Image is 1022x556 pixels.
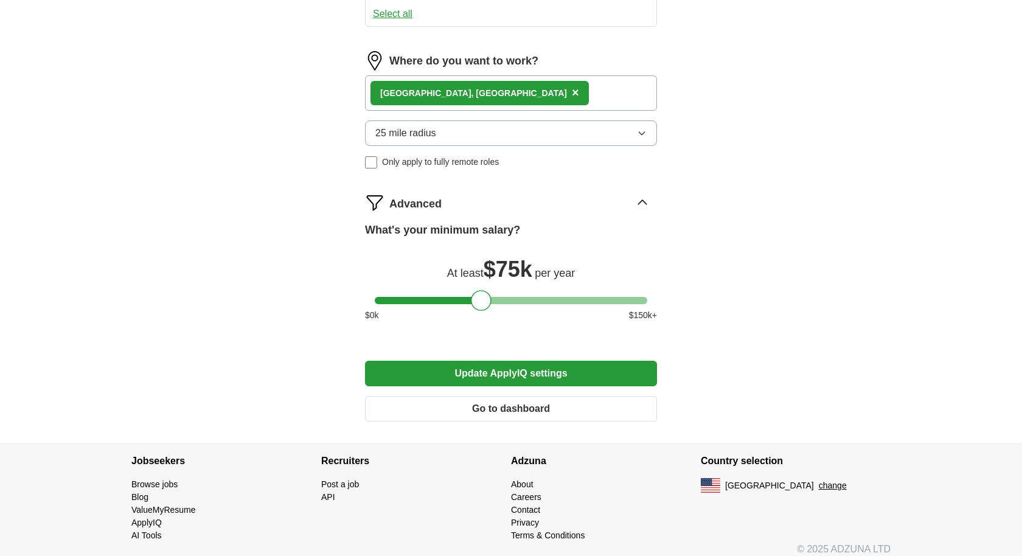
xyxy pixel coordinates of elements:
[511,530,585,540] a: Terms & Conditions
[131,518,162,527] a: ApplyIQ
[382,156,499,169] span: Only apply to fully remote roles
[365,51,384,71] img: location.png
[321,479,359,489] a: Post a job
[321,492,335,502] a: API
[365,361,657,386] button: Update ApplyIQ settings
[365,156,377,169] input: Only apply to fully remote roles
[701,444,891,478] h4: Country selection
[131,492,148,502] a: Blog
[701,478,720,493] img: US flag
[375,126,436,141] span: 25 mile radius
[535,267,575,279] span: per year
[572,86,579,99] span: ×
[511,479,534,489] a: About
[365,396,657,422] button: Go to dashboard
[572,84,579,102] button: ×
[484,257,532,282] span: $ 75k
[511,518,539,527] a: Privacy
[365,120,657,146] button: 25 mile radius
[131,530,162,540] a: AI Tools
[389,196,442,212] span: Advanced
[365,309,379,322] span: $ 0 k
[511,492,541,502] a: Careers
[365,222,520,238] label: What's your minimum salary?
[380,87,567,100] div: [GEOGRAPHIC_DATA], [GEOGRAPHIC_DATA]
[131,479,178,489] a: Browse jobs
[373,7,412,21] button: Select all
[389,53,538,69] label: Where do you want to work?
[511,505,540,515] a: Contact
[629,309,657,322] span: $ 150 k+
[131,505,196,515] a: ValueMyResume
[365,193,384,212] img: filter
[819,479,847,492] button: change
[447,267,484,279] span: At least
[725,479,814,492] span: [GEOGRAPHIC_DATA]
